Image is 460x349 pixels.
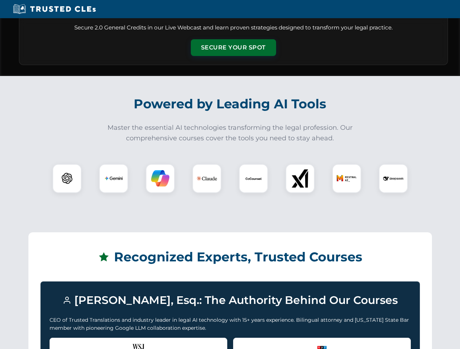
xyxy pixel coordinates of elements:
p: Master the essential AI technologies transforming the legal profession. Our comprehensive courses... [103,123,358,144]
div: ChatGPT [52,164,82,193]
img: ChatGPT Logo [56,168,78,189]
img: DeepSeek Logo [383,168,404,189]
div: Copilot [146,164,175,193]
img: Copilot Logo [151,169,169,188]
img: Gemini Logo [105,169,123,188]
img: Trusted CLEs [11,4,98,15]
h2: Powered by Leading AI Tools [28,91,432,117]
div: Claude [192,164,221,193]
div: CoCounsel [239,164,268,193]
h3: [PERSON_NAME], Esq.: The Authority Behind Our Courses [50,290,411,310]
div: Mistral AI [332,164,361,193]
div: xAI [286,164,315,193]
h2: Recognized Experts, Trusted Courses [40,244,420,270]
p: CEO of Trusted Translations and industry leader in legal AI technology with 15+ years experience.... [50,316,411,332]
div: Gemini [99,164,128,193]
img: xAI Logo [291,169,309,188]
img: Mistral AI Logo [337,168,357,189]
button: Secure Your Spot [191,39,276,56]
p: Secure 2.0 General Credits in our Live Webcast and learn proven strategies designed to transform ... [28,24,439,32]
img: CoCounsel Logo [244,169,263,188]
img: Claude Logo [197,168,217,189]
div: DeepSeek [379,164,408,193]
